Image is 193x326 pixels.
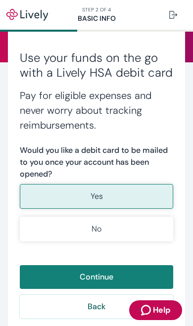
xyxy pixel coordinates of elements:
button: Continue [20,265,173,289]
label: Would you like a debit card to be mailed to you once your account has been opened? [20,144,173,180]
span: Help [153,304,170,316]
h2: Use your funds on the go with a Lively HSA debit card [20,50,173,80]
p: No [92,223,101,235]
button: Back [20,295,173,319]
button: No [20,217,173,241]
svg: Zendesk support icon [141,304,153,316]
button: Log out [161,5,185,25]
button: Zendesk support iconHelp [129,300,182,320]
p: Yes [91,190,103,202]
img: Lively [6,9,48,21]
h4: Pay for eligible expenses and never worry about tracking reimbursements. [20,88,173,133]
button: Yes [20,184,173,209]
